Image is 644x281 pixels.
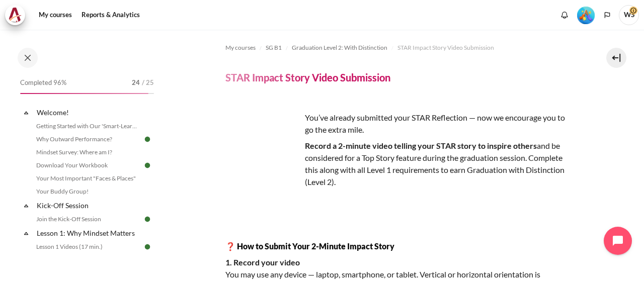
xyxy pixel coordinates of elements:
img: Done [143,135,152,144]
strong: Record a 2-minute video telling your STAR story to inspire others [305,141,537,150]
span: STAR Impact Story Video Submission [397,43,494,52]
div: 96% [20,93,148,94]
span: WS [619,5,639,25]
span: My courses [225,43,256,52]
span: Collapse [21,228,31,238]
a: Lesson 1 Videos (17 min.) [33,241,143,253]
span: / 25 [142,78,154,88]
img: Done [143,215,152,224]
img: wsed [225,112,301,187]
a: My courses [225,42,256,54]
strong: ❓ How to Submit Your 2-Minute Impact Story [225,241,394,251]
span: Completed 96% [20,78,66,88]
a: STAR Impact Story Video Submission [397,42,494,54]
a: Why Outward Performance? [33,133,143,145]
span: Graduation Level 2: With Distinction [292,43,387,52]
a: Welcome! [35,106,143,119]
img: Done [143,161,152,170]
span: SG B1 [266,43,282,52]
span: Collapse [21,201,31,211]
a: Reports & Analytics [78,5,143,25]
img: Level #5 [577,7,595,24]
a: Getting Started with Our 'Smart-Learning' Platform [33,120,143,132]
a: Download Your Workbook [33,159,143,171]
a: Architeck Architeck [5,5,30,25]
a: Kick-Off Session [35,199,143,212]
a: SG B1 [266,42,282,54]
a: Mindset Survey: Where am I? [33,146,143,158]
a: Lesson 1: Why Mindset Matters [35,226,143,240]
p: and be considered for a Top Story feature during the graduation session. Complete this along with... [225,140,573,188]
img: Architeck [8,8,22,23]
button: Languages [600,8,615,23]
a: User menu [619,5,639,25]
a: Graduation Level 2: With Distinction [292,42,387,54]
a: My courses [35,5,75,25]
div: Show notification window with no new notifications [557,8,572,23]
h4: STAR Impact Story Video Submission [225,71,390,84]
div: Level #5 [577,6,595,24]
p: You’ve already submitted your STAR Reflection — now we encourage you to go the extra mile. [225,112,573,136]
span: Collapse [21,108,31,118]
a: Your Buddy Group! [33,185,143,198]
strong: 1. Record your video [225,257,300,267]
a: Join the Kick-Off Session [33,213,143,225]
a: Level #5 [573,6,599,24]
nav: Navigation bar [225,40,573,56]
span: 24 [132,78,140,88]
a: Your Most Important "Faces & Places" [33,172,143,184]
img: Done [143,242,152,251]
